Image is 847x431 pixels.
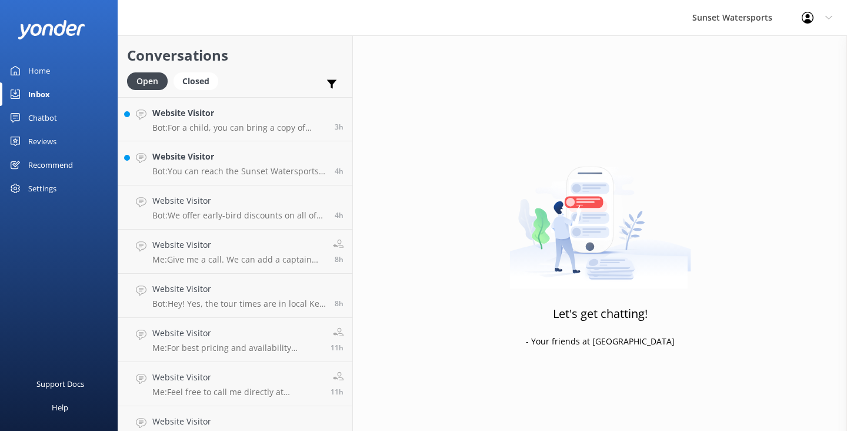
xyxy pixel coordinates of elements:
[118,362,352,406] a: Website VisitorMe:Feel free to call me directly at [PHONE_NUMBER] to help with your booking. My n...
[18,20,85,39] img: yonder-white-logo.png
[28,177,56,200] div: Settings
[553,304,648,323] h3: Let's get chatting!
[174,74,224,87] a: Closed
[118,97,352,141] a: Website VisitorBot:For a child, you can bring a copy of their birth certificate or any official d...
[335,299,344,309] span: Sep 22 2025 10:17am (UTC -05:00) America/Cancun
[152,283,326,296] h4: Website Visitor
[127,74,174,87] a: Open
[152,194,326,207] h4: Website Visitor
[335,254,344,264] span: Sep 22 2025 10:18am (UTC -05:00) America/Cancun
[28,59,50,82] div: Home
[335,122,344,132] span: Sep 22 2025 03:40pm (UTC -05:00) America/Cancun
[52,396,68,419] div: Help
[152,238,324,251] h4: Website Visitor
[152,327,322,340] h4: Website Visitor
[335,210,344,220] span: Sep 22 2025 02:32pm (UTC -05:00) America/Cancun
[509,142,691,289] img: artwork of a man stealing a conversation from at giant smartphone
[28,82,50,106] div: Inbox
[127,72,168,90] div: Open
[152,299,326,309] p: Bot: Hey! Yes, the tour times are in local Key West time. Make sure to adjust your schedule accor...
[152,343,322,353] p: Me: For best pricing and availability call/text me directly in [GEOGRAPHIC_DATA] at [PHONE_NUMBER...
[526,335,675,348] p: - Your friends at [GEOGRAPHIC_DATA]
[174,72,218,90] div: Closed
[152,210,326,221] p: Bot: We offer early-bird discounts on all of our morning trips. Plus, when you book directly with...
[28,106,57,130] div: Chatbot
[152,122,326,133] p: Bot: For a child, you can bring a copy of their birth certificate or any official document that s...
[152,254,324,265] p: Me: Give me a call. We can add a captain for your boat rental. The full day rental makes more sen...
[152,371,322,384] h4: Website Visitor
[36,372,84,396] div: Support Docs
[152,107,326,120] h4: Website Visitor
[152,150,326,163] h4: Website Visitor
[152,415,326,428] h4: Website Visitor
[28,130,56,153] div: Reviews
[331,387,344,397] span: Sep 22 2025 07:52am (UTC -05:00) America/Cancun
[331,343,344,353] span: Sep 22 2025 07:53am (UTC -05:00) America/Cancun
[127,44,344,67] h2: Conversations
[118,318,352,362] a: Website VisitorMe:For best pricing and availability call/text me directly in [GEOGRAPHIC_DATA] at...
[118,141,352,185] a: Website VisitorBot:You can reach the Sunset Watersports team at [PHONE_NUMBER]. Feel free to give...
[118,274,352,318] a: Website VisitorBot:Hey! Yes, the tour times are in local Key West time. Make sure to adjust your ...
[152,387,322,397] p: Me: Feel free to call me directly at [PHONE_NUMBER] to help with your booking. My name is [PERSON...
[335,166,344,176] span: Sep 22 2025 02:57pm (UTC -05:00) America/Cancun
[152,166,326,177] p: Bot: You can reach the Sunset Watersports team at [PHONE_NUMBER]. Feel free to give us a call!
[118,185,352,230] a: Website VisitorBot:We offer early-bird discounts on all of our morning trips. Plus, when you book...
[118,230,352,274] a: Website VisitorMe:Give me a call. We can add a captain for your boat rental. The full day rental ...
[28,153,73,177] div: Recommend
